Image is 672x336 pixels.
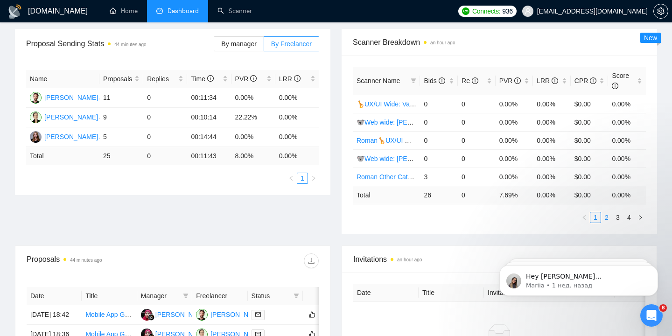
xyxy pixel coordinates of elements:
td: 0 [458,149,496,168]
td: 0.00% [533,149,571,168]
td: 0.00% [608,95,646,113]
li: Previous Page [579,212,590,223]
span: By Freelancer [271,40,312,48]
td: 0 [143,88,187,108]
div: [PERSON_NAME] [44,132,98,142]
a: 🦒UX/UI Wide: Valeriia 03/07 quest [357,100,460,108]
a: 🐨Web wide: [PERSON_NAME] 03/07 bid in range [357,155,504,162]
td: 0.00% [496,149,533,168]
span: right [311,175,316,181]
time: 44 minutes ago [114,42,146,47]
span: PVR [235,75,257,83]
img: RV [30,92,42,104]
div: [PERSON_NAME] [44,112,98,122]
a: homeHome [110,7,138,15]
span: Manager [141,291,179,301]
td: 0.00% [275,108,319,127]
td: 0.00% [496,131,533,149]
th: Manager [137,287,192,305]
td: 0.00 % [275,147,319,165]
span: LRR [279,75,301,83]
span: filter [411,78,416,84]
td: 0.00% [496,168,533,186]
span: filter [409,74,418,88]
button: setting [653,4,668,19]
td: [DATE] 18:42 [27,305,82,325]
span: Scanner Name [357,77,400,84]
td: 00:14:44 [187,127,231,147]
a: Roman Other Categories: UX/UI & Web design copy [PERSON_NAME] [357,173,564,181]
td: 0.00% [533,113,571,131]
span: Proposal Sending Stats [26,38,214,49]
td: 0 [458,186,496,204]
td: 0.00% [496,113,533,131]
td: 0.00% [275,127,319,147]
td: 9 [99,108,143,127]
span: filter [183,293,189,299]
div: [PERSON_NAME] [44,92,98,103]
span: Invitations [353,253,645,265]
td: 11 [99,88,143,108]
td: 0.00% [496,95,533,113]
span: info-circle [514,77,521,84]
img: D [141,309,153,321]
td: 0.00% [608,131,646,149]
span: Score [612,72,629,90]
td: Mobile App Graphic Designer Needed [82,305,137,325]
span: right [637,215,643,220]
td: 8.00 % [231,147,275,165]
span: Replies [147,74,176,84]
th: Replies [143,70,187,88]
span: info-circle [250,75,257,82]
td: 0.00% [231,127,275,147]
th: Proposals [99,70,143,88]
span: info-circle [590,77,596,84]
a: 1 [590,212,601,223]
td: 0.00% [275,88,319,108]
td: $0.00 [571,168,609,186]
li: 1 [297,173,308,184]
a: D[PERSON_NAME] [141,310,209,318]
button: download [304,253,319,268]
a: TB[PERSON_NAME] [30,133,98,140]
td: 0.00% [608,149,646,168]
td: 0.00% [533,95,571,113]
img: TB [30,131,42,143]
td: 0 [458,131,496,149]
td: 0 [458,113,496,131]
td: 22.22% [231,108,275,127]
div: [PERSON_NAME] [210,309,264,320]
li: Previous Page [286,173,297,184]
a: VK[PERSON_NAME] [30,113,98,120]
iframe: Intercom live chat [640,304,663,327]
td: 0 [420,149,458,168]
span: 8 [659,304,667,312]
span: 936 [502,6,512,16]
a: setting [653,7,668,15]
td: 0.00% [608,168,646,186]
span: info-circle [207,75,214,82]
td: 25 [99,147,143,165]
td: 0.00 % [608,186,646,204]
span: info-circle [439,77,445,84]
li: Next Page [635,212,646,223]
span: left [288,175,294,181]
li: 2 [601,212,612,223]
img: VK [30,112,42,123]
th: Freelancer [192,287,247,305]
td: 26 [420,186,458,204]
span: setting [654,7,668,15]
span: LRR [537,77,558,84]
td: 0 [458,95,496,113]
li: Next Page [308,173,319,184]
a: 🐨Web wide: [PERSON_NAME] 03/07 old але перест на веб проф [357,119,554,126]
td: 0.00% [533,131,571,149]
time: an hour ago [430,40,455,45]
span: Status [252,291,290,301]
td: 5 [99,127,143,147]
td: 0 [458,168,496,186]
button: right [308,173,319,184]
span: Scanner Breakdown [353,36,646,48]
